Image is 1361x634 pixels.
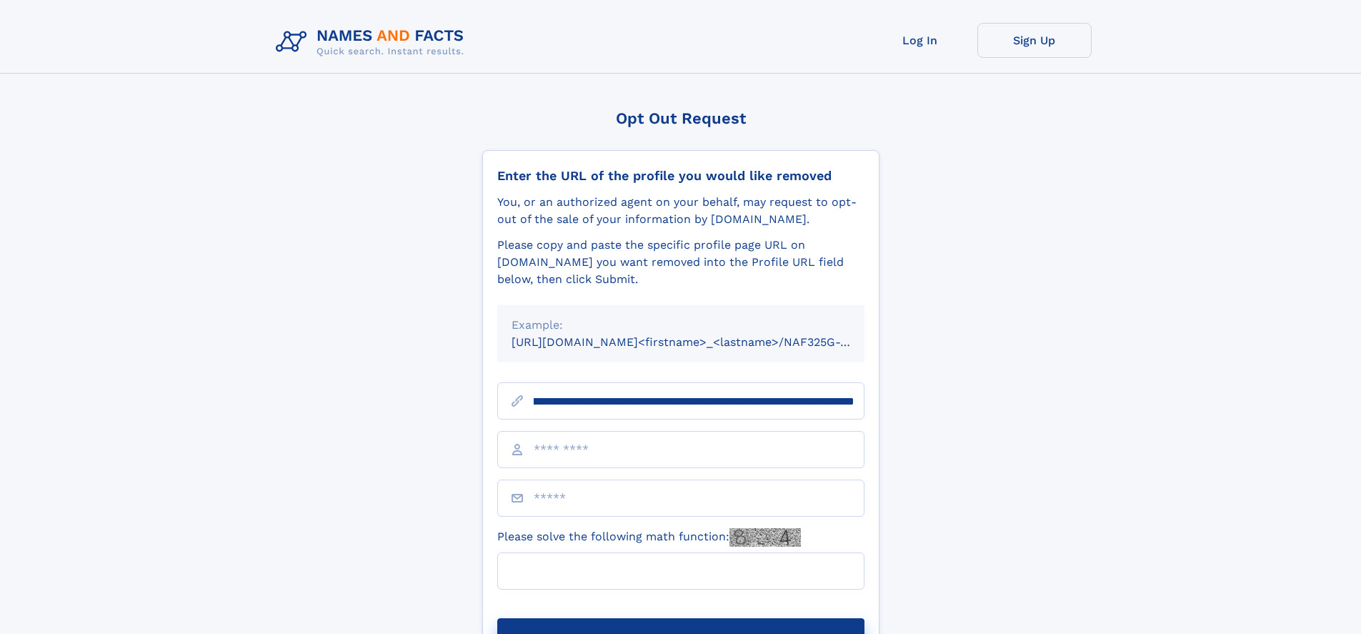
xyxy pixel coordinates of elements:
[512,317,850,334] div: Example:
[497,194,864,228] div: You, or an authorized agent on your behalf, may request to opt-out of the sale of your informatio...
[497,168,864,184] div: Enter the URL of the profile you would like removed
[512,335,892,349] small: [URL][DOMAIN_NAME]<firstname>_<lastname>/NAF325G-xxxxxxxx
[270,23,476,61] img: Logo Names and Facts
[863,23,977,58] a: Log In
[497,237,864,288] div: Please copy and paste the specific profile page URL on [DOMAIN_NAME] you want removed into the Pr...
[482,109,879,127] div: Opt Out Request
[497,528,801,547] label: Please solve the following math function:
[977,23,1092,58] a: Sign Up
